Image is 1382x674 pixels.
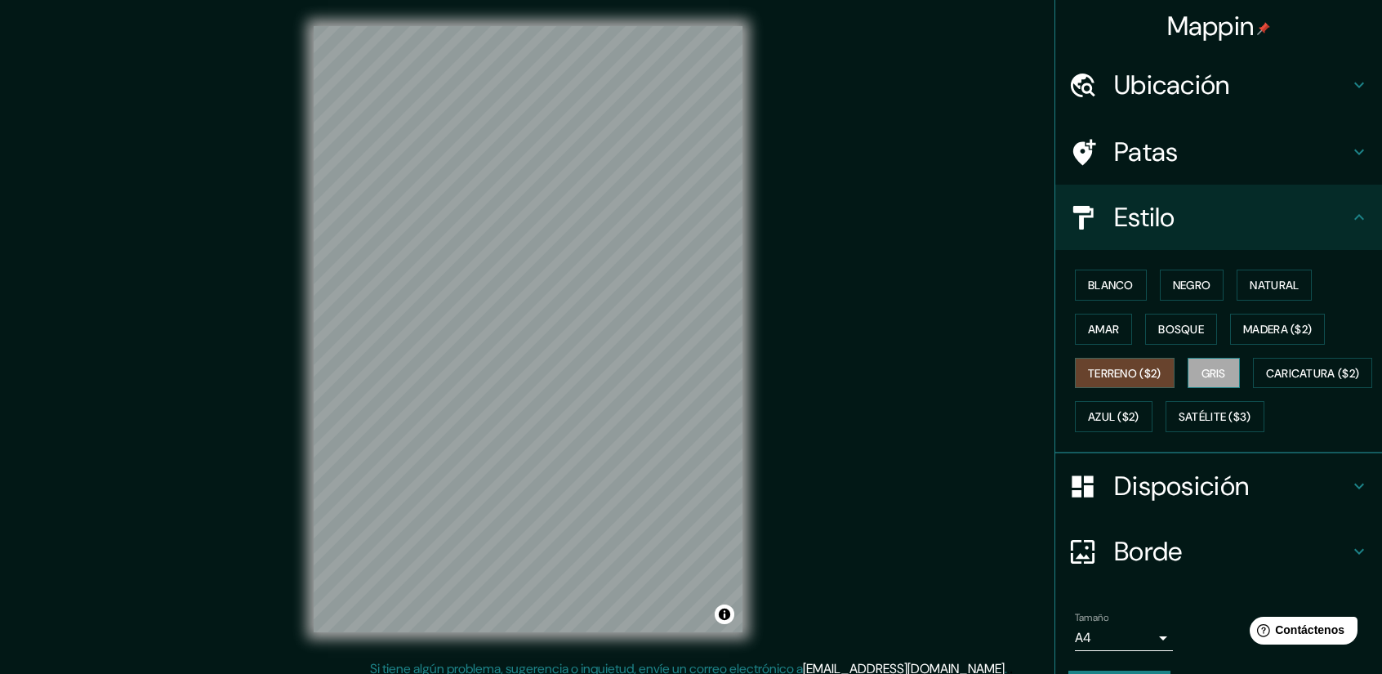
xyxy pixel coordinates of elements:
font: Azul ($2) [1088,410,1139,425]
canvas: Mapa [314,26,742,632]
button: Azul ($2) [1075,401,1152,432]
div: Patas [1055,119,1382,185]
font: Mappin [1167,9,1255,43]
font: Blanco [1088,278,1134,292]
button: Madera ($2) [1230,314,1325,345]
div: Estilo [1055,185,1382,250]
font: Gris [1201,366,1226,381]
font: Natural [1250,278,1299,292]
button: Amar [1075,314,1132,345]
iframe: Lanzador de widgets de ayuda [1237,610,1364,656]
font: Madera ($2) [1243,322,1312,337]
div: Borde [1055,519,1382,584]
font: Satélite ($3) [1179,410,1251,425]
div: Disposición [1055,453,1382,519]
font: Negro [1173,278,1211,292]
button: Blanco [1075,270,1147,301]
img: pin-icon.png [1257,22,1270,35]
font: Caricatura ($2) [1266,366,1360,381]
div: A4 [1075,625,1173,651]
font: Terreno ($2) [1088,366,1161,381]
font: Patas [1114,135,1179,169]
font: Borde [1114,534,1183,569]
font: Ubicación [1114,68,1230,102]
button: Satélite ($3) [1166,401,1264,432]
font: Disposición [1114,469,1249,503]
button: Natural [1237,270,1312,301]
button: Bosque [1145,314,1217,345]
button: Caricatura ($2) [1253,358,1373,389]
font: Tamaño [1075,611,1108,624]
div: Ubicación [1055,52,1382,118]
font: Amar [1088,322,1119,337]
button: Activar o desactivar atribución [715,605,734,624]
font: Bosque [1158,322,1204,337]
button: Negro [1160,270,1224,301]
button: Terreno ($2) [1075,358,1175,389]
button: Gris [1188,358,1240,389]
font: A4 [1075,629,1091,646]
font: Estilo [1114,200,1175,234]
